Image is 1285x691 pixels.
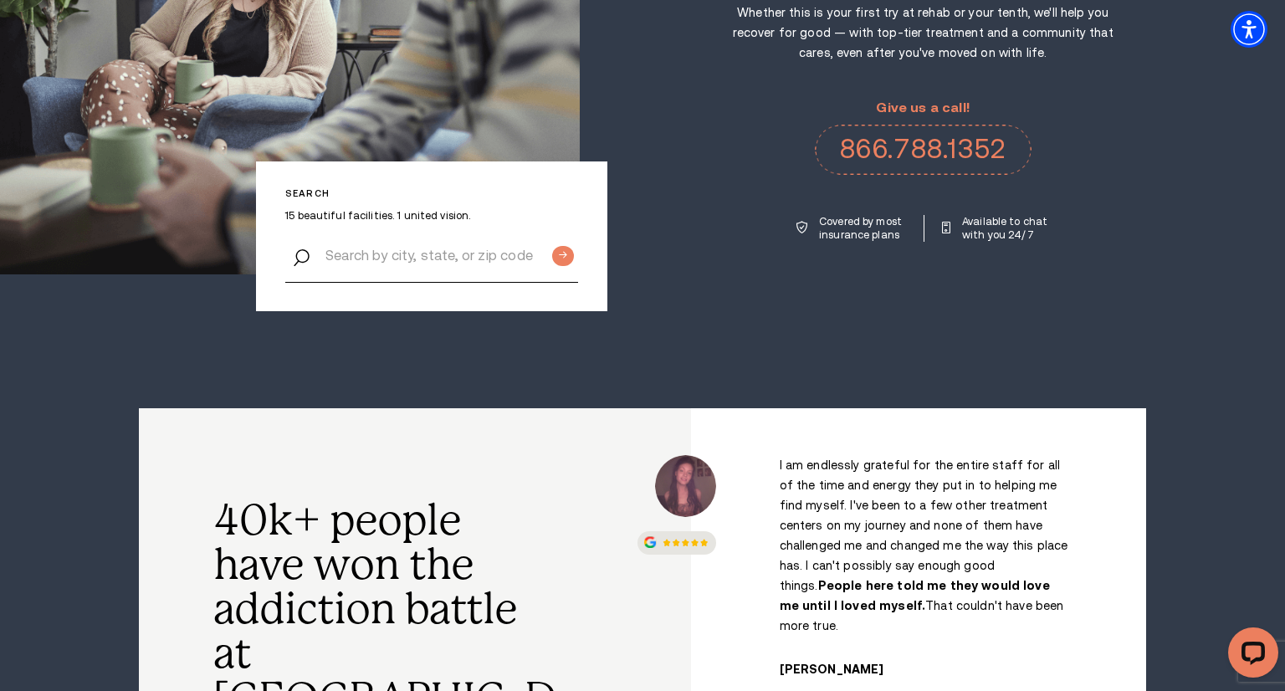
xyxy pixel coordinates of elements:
input: Submit button [552,246,574,266]
p: 15 beautiful facilities. 1 united vision. [285,209,578,223]
p: Give us a call! [815,100,1032,115]
iframe: LiveChat chat widget [1215,621,1285,691]
a: Covered by most insurance plans [796,215,906,242]
p: Covered by most insurance plans [819,215,906,242]
p: Search [285,188,578,199]
p: Whether this is your first try at rehab or your tenth, we'll help you recover for good — with top... [731,3,1115,63]
strong: People here told me they would love me until I loved myself. [780,579,1050,612]
div: / [718,455,1119,676]
div: Accessibility Menu [1231,11,1267,48]
p: Available to chat with you 24/7 [962,215,1049,242]
a: Available to chat with you 24/7 [942,215,1049,242]
input: Search by city, state, or zip code [285,229,578,283]
p: I am endlessly grateful for the entire staff for all of the time and energy they put in to helpin... [780,455,1073,636]
cite: [PERSON_NAME] [780,663,884,676]
a: call 866.788.1352 [815,125,1032,175]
